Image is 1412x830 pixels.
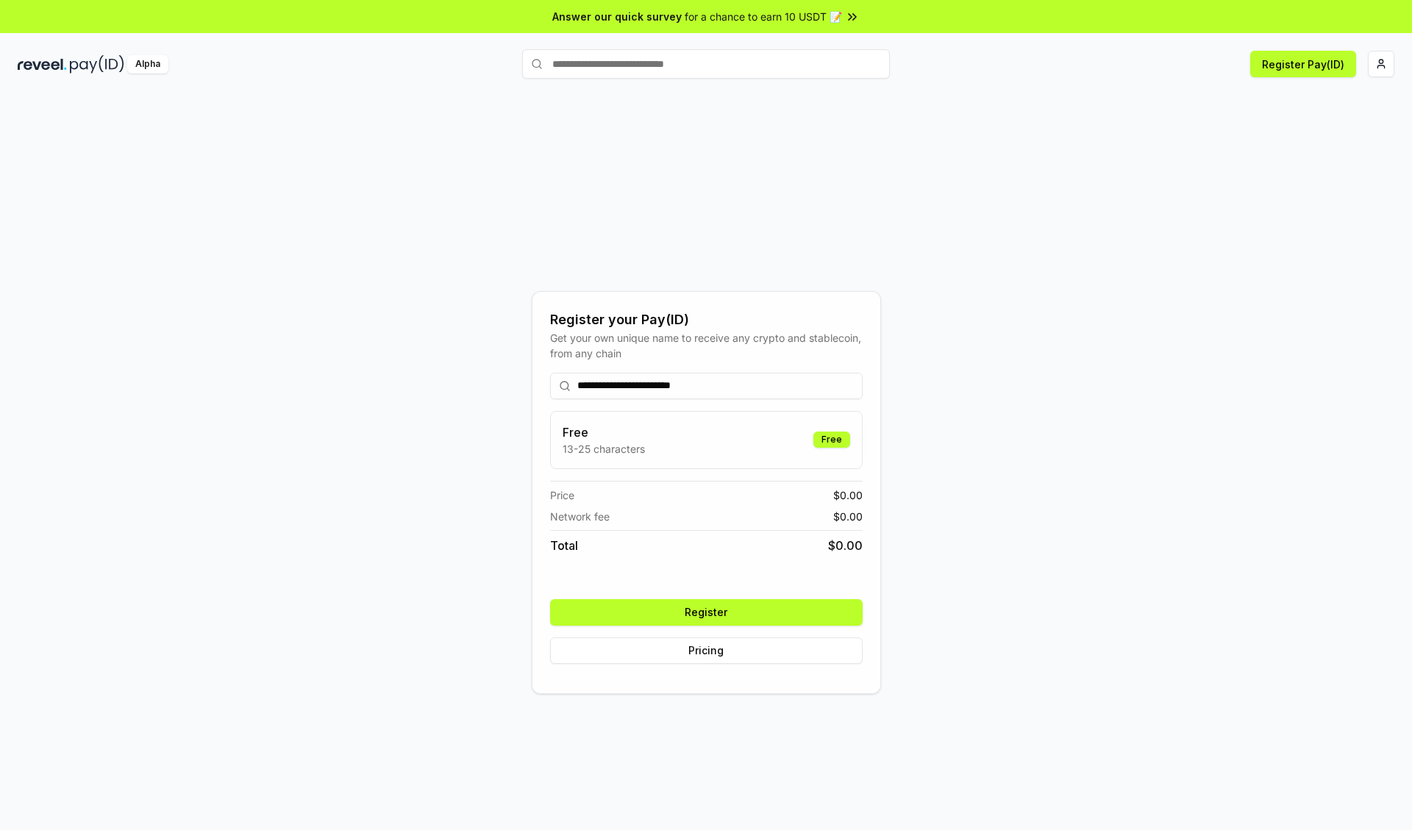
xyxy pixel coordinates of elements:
[1250,51,1356,77] button: Register Pay(ID)
[550,637,863,664] button: Pricing
[563,441,645,457] p: 13-25 characters
[828,537,863,554] span: $ 0.00
[563,423,645,441] h3: Free
[813,432,850,448] div: Free
[70,55,124,74] img: pay_id
[685,9,842,24] span: for a chance to earn 10 USDT 📝
[550,487,574,503] span: Price
[833,487,863,503] span: $ 0.00
[18,55,67,74] img: reveel_dark
[550,537,578,554] span: Total
[550,599,863,626] button: Register
[550,310,863,330] div: Register your Pay(ID)
[550,330,863,361] div: Get your own unique name to receive any crypto and stablecoin, from any chain
[833,509,863,524] span: $ 0.00
[552,9,682,24] span: Answer our quick survey
[127,55,168,74] div: Alpha
[550,509,610,524] span: Network fee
